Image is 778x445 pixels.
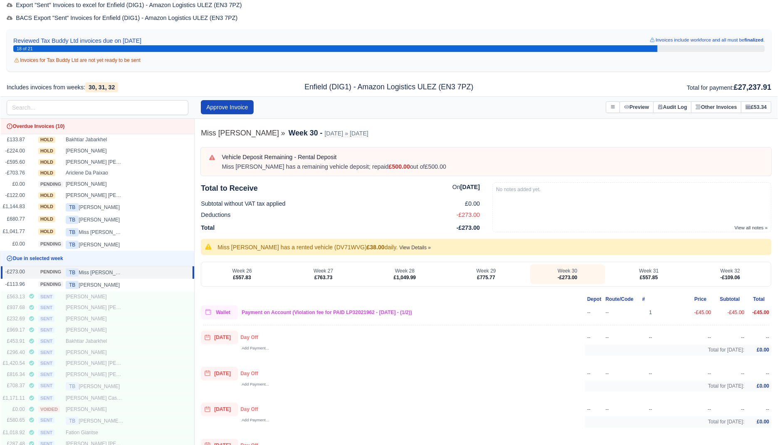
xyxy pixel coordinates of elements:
span: £0.00 [757,347,769,353]
div: Week 26 [208,268,276,274]
span: pending [38,269,63,275]
div: Week 27 [289,268,358,274]
div: [PERSON_NAME] [66,349,124,356]
div: Includes invoices from weeks: [0,83,259,92]
div: 18 of 21 [17,45,761,52]
div: Week 32 [696,268,764,274]
td: -£595.60 [1,157,27,168]
strong: finalized [744,37,763,42]
span: [DATE] [201,331,238,344]
span: voided [38,406,60,413]
td: -£122.00 [1,190,27,201]
span: sent [38,349,54,356]
div: Week 29 [452,268,520,274]
span: sent [38,360,54,366]
span: £775.77 [477,275,495,280]
input: Search... [7,100,188,115]
div: Week 31 [615,268,683,274]
td: -- [603,305,635,320]
h6: Vehicle Deposit Remaining - Rental Deposit [222,154,763,161]
div: Miss [PERSON_NAME] has a remaining vehicle deposit; repaid out of [222,163,763,171]
td: £563.13 [1,291,27,302]
span: TB [66,281,79,289]
span: Total for [DATE]: [708,383,744,389]
button: £53.34 [741,101,771,113]
td: -- [666,403,714,416]
td: £1,171.11 [1,393,27,404]
span: -£45.00 [752,310,769,315]
div: Total for payment: [519,81,778,93]
th: Total [746,293,771,305]
th: Depot [585,293,603,305]
div: Subtotal without VAT tax applied [201,199,480,209]
span: pending [38,241,63,247]
td: £1,420.54 [1,358,27,369]
span: sent [38,430,54,436]
div: [PERSON_NAME] [66,148,124,155]
div: [PERSON_NAME] [PERSON_NAME] Ruwangalla [66,159,124,166]
span: TB [66,241,79,249]
td: £969.17 [1,325,27,336]
span: sent [38,305,54,311]
td: £937.68 [1,302,27,313]
strong: £500.00 [389,163,410,170]
td: -- [713,367,746,381]
span: sent [38,371,54,378]
div: [PERSON_NAME] [PERSON_NAME] [66,360,124,367]
a: Miss [PERSON_NAME] » [201,129,285,138]
div: [PERSON_NAME] [66,241,124,249]
span: £27,237.91 [734,83,771,91]
span: BACS Export "Sent" Invoices for Enfield (DIG1) - Amazon Logistics ULEZ (EN3 7PZ) [7,15,237,21]
strong: Day Off [240,334,258,340]
div: Ariclene Da Paixao [66,170,124,177]
td: £680.77 [1,214,27,226]
td: -- [585,305,603,320]
span: pending [38,281,63,288]
div: [PERSON_NAME] [66,181,124,188]
span: hold [38,204,55,210]
span: sent [38,327,54,333]
span: £1,049.99 [394,275,416,280]
td: -£113.96 [1,279,27,291]
a: Add Payment... [242,381,269,387]
span: £763.73 [314,275,332,280]
span: TB [66,216,79,224]
span: £557.85 [640,275,658,280]
div: [PERSON_NAME] Cascais [PERSON_NAME] [66,395,124,402]
span: hold [38,159,55,165]
span: hold [38,148,55,154]
td: -- [635,403,665,416]
td: -£273.00 [1,266,27,279]
span: £0.00 [465,199,480,209]
span: TB [66,382,79,391]
th: # [635,293,665,305]
div: Miss [PERSON_NAME] has a rented vehicle (DV71WVG) daily. [217,243,431,251]
span: View Details » [399,245,431,251]
div: [PERSON_NAME] [66,382,124,391]
strong: Day Off [240,406,258,412]
a: View all notes » [735,224,768,231]
td: £232.69 [1,313,27,325]
td: -- [666,367,714,381]
span: hold [38,137,55,143]
strong: [DATE] [460,184,480,190]
td: -- [746,403,771,416]
iframe: Chat Widget [736,405,778,445]
div: Payment on Account (Violation fee for PAID LP32021962 - [DATE] - (1/2)) [242,309,412,316]
button: Audit Log [653,101,692,113]
span: Total for [DATE]: [708,419,744,425]
span: Reviewed Tax Buddy Ltd invoices due on [DATE] [13,36,141,46]
div: [PERSON_NAME] [66,281,124,289]
td: -- [746,367,771,381]
div: [PERSON_NAME] [PERSON_NAME] Landim [PERSON_NAME] [66,192,124,199]
div: [PERSON_NAME] [66,315,124,322]
div: [PERSON_NAME] [PERSON_NAME] [66,417,124,425]
div: [PERSON_NAME] [66,406,124,413]
div: [PERSON_NAME] [66,293,124,300]
div: Week 30 [533,268,602,274]
td: £0.00 [1,179,27,190]
span: TB [66,203,79,211]
td: -£45.00 [666,305,714,320]
h5: Enfield (DIG1) - Amazon Logistics ULEZ (EN3 7PZ) [266,83,512,91]
span: [DATE] [201,367,238,381]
